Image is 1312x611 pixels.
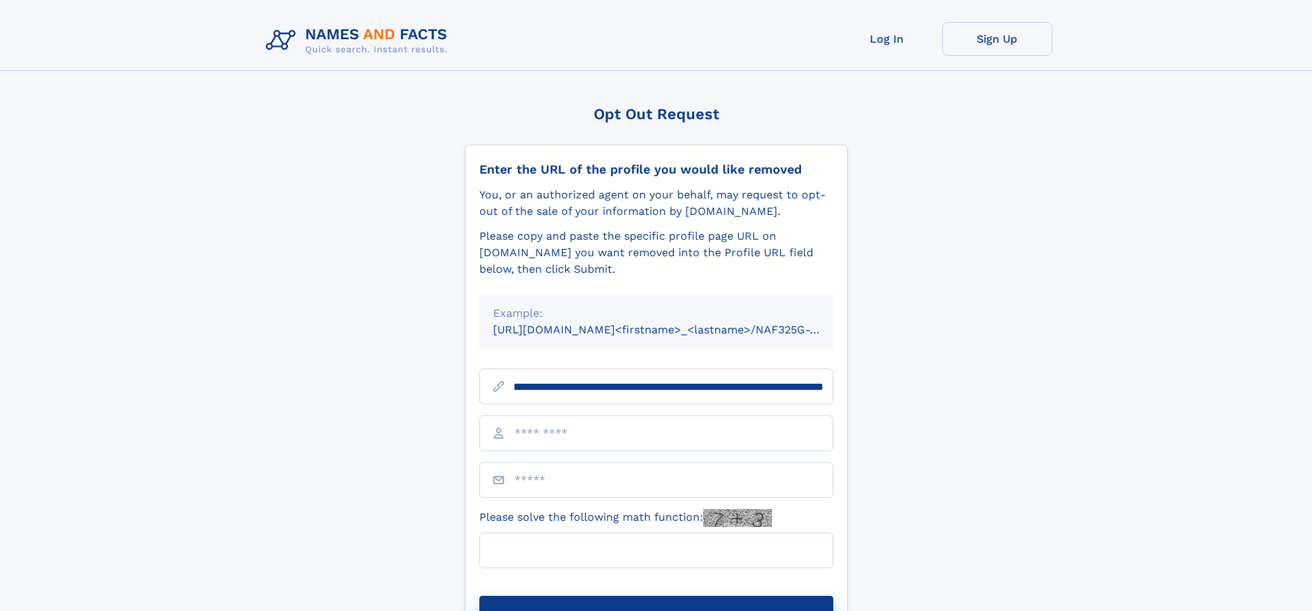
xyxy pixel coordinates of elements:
[493,305,820,322] div: Example:
[832,22,942,56] a: Log In
[493,323,860,336] small: [URL][DOMAIN_NAME]<firstname>_<lastname>/NAF325G-xxxxxxxx
[942,22,1052,56] a: Sign Up
[479,162,833,177] div: Enter the URL of the profile you would like removed
[479,187,833,220] div: You, or an authorized agent on your behalf, may request to opt-out of the sale of your informatio...
[479,228,833,278] div: Please copy and paste the specific profile page URL on [DOMAIN_NAME] you want removed into the Pr...
[465,105,848,123] div: Opt Out Request
[260,22,459,59] img: Logo Names and Facts
[479,509,772,527] label: Please solve the following math function:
